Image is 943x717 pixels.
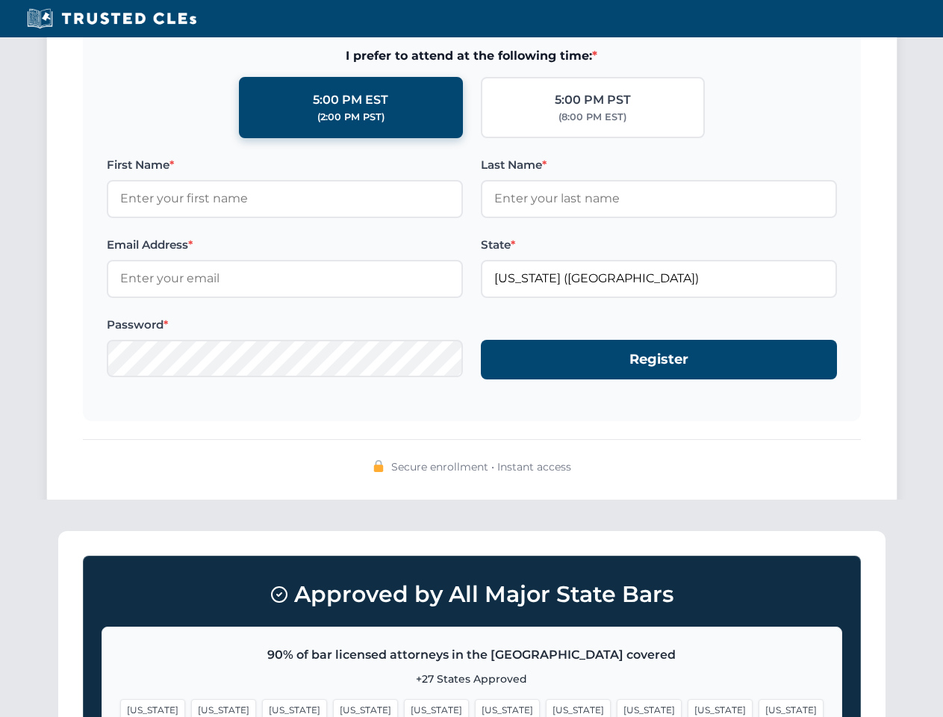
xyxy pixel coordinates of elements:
[22,7,201,30] img: Trusted CLEs
[481,180,837,217] input: Enter your last name
[107,316,463,334] label: Password
[481,340,837,379] button: Register
[107,236,463,254] label: Email Address
[317,110,385,125] div: (2:00 PM PST)
[481,236,837,254] label: State
[102,574,842,615] h3: Approved by All Major State Bars
[107,156,463,174] label: First Name
[555,90,631,110] div: 5:00 PM PST
[481,156,837,174] label: Last Name
[481,260,837,297] input: Florida (FL)
[558,110,626,125] div: (8:00 PM EST)
[120,671,824,687] p: +27 States Approved
[313,90,388,110] div: 5:00 PM EST
[107,180,463,217] input: Enter your first name
[107,46,837,66] span: I prefer to attend at the following time:
[107,260,463,297] input: Enter your email
[373,460,385,472] img: 🔒
[120,645,824,665] p: 90% of bar licensed attorneys in the [GEOGRAPHIC_DATA] covered
[391,459,571,475] span: Secure enrollment • Instant access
